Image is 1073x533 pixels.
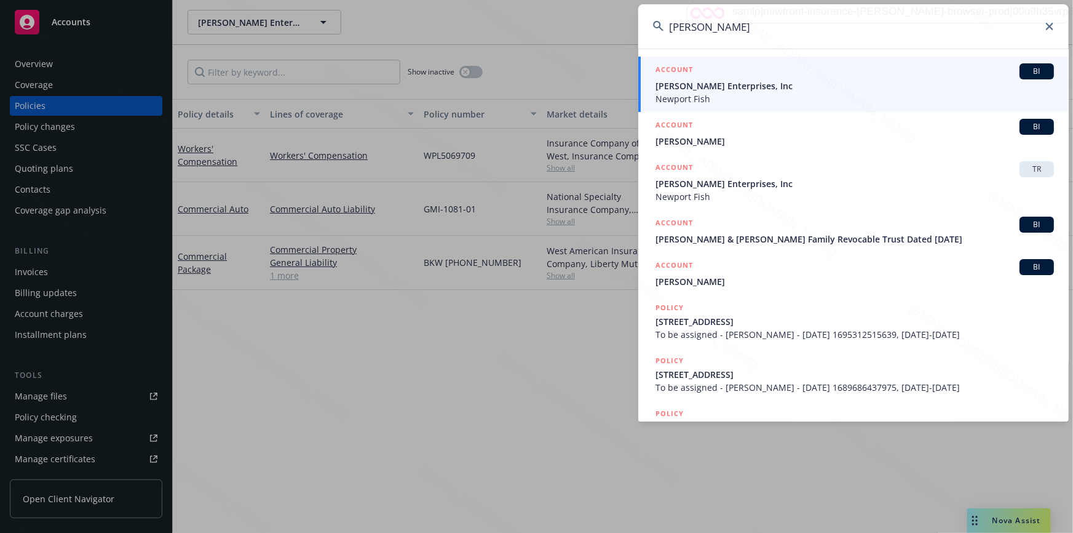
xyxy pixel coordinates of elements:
h5: ACCOUNT [655,63,693,78]
h5: ACCOUNT [655,119,693,134]
span: [PERSON_NAME] Enterprises, Inc [655,79,1054,92]
a: POLICY[STREET_ADDRESS]To be assigned - [PERSON_NAME] - [DATE] 1689686437975, [DATE]-[DATE] [638,348,1069,401]
span: [PERSON_NAME] - Personal Umbrella [655,421,1054,434]
span: To be assigned - [PERSON_NAME] - [DATE] 1689686437975, [DATE]-[DATE] [655,381,1054,394]
a: ACCOUNTBI[PERSON_NAME] & [PERSON_NAME] Family Revocable Trust Dated [DATE] [638,210,1069,252]
h5: POLICY [655,302,684,314]
span: BI [1024,121,1049,132]
h5: ACCOUNT [655,217,693,231]
span: Newport Fish [655,190,1054,203]
a: ACCOUNTBI[PERSON_NAME] [638,112,1069,154]
span: [PERSON_NAME] [655,275,1054,288]
a: POLICY[STREET_ADDRESS]To be assigned - [PERSON_NAME] - [DATE] 1695312515639, [DATE]-[DATE] [638,295,1069,348]
span: [PERSON_NAME] Enterprises, Inc [655,177,1054,190]
input: Search... [638,4,1069,49]
h5: POLICY [655,407,684,420]
h5: ACCOUNT [655,161,693,176]
span: [STREET_ADDRESS] [655,368,1054,381]
h5: POLICY [655,355,684,367]
span: Newport Fish [655,92,1054,105]
a: ACCOUNTBI[PERSON_NAME] [638,252,1069,295]
span: BI [1024,262,1049,273]
a: ACCOUNTBI[PERSON_NAME] Enterprises, IncNewport Fish [638,57,1069,112]
span: TR [1024,164,1049,175]
span: BI [1024,219,1049,230]
span: BI [1024,66,1049,77]
span: [PERSON_NAME] & [PERSON_NAME] Family Revocable Trust Dated [DATE] [655,233,1054,246]
a: POLICY[PERSON_NAME] - Personal Umbrella [638,401,1069,454]
span: [PERSON_NAME] [655,135,1054,148]
h5: ACCOUNT [655,259,693,274]
span: [STREET_ADDRESS] [655,315,1054,328]
span: To be assigned - [PERSON_NAME] - [DATE] 1695312515639, [DATE]-[DATE] [655,328,1054,341]
a: ACCOUNTTR[PERSON_NAME] Enterprises, IncNewport Fish [638,154,1069,210]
